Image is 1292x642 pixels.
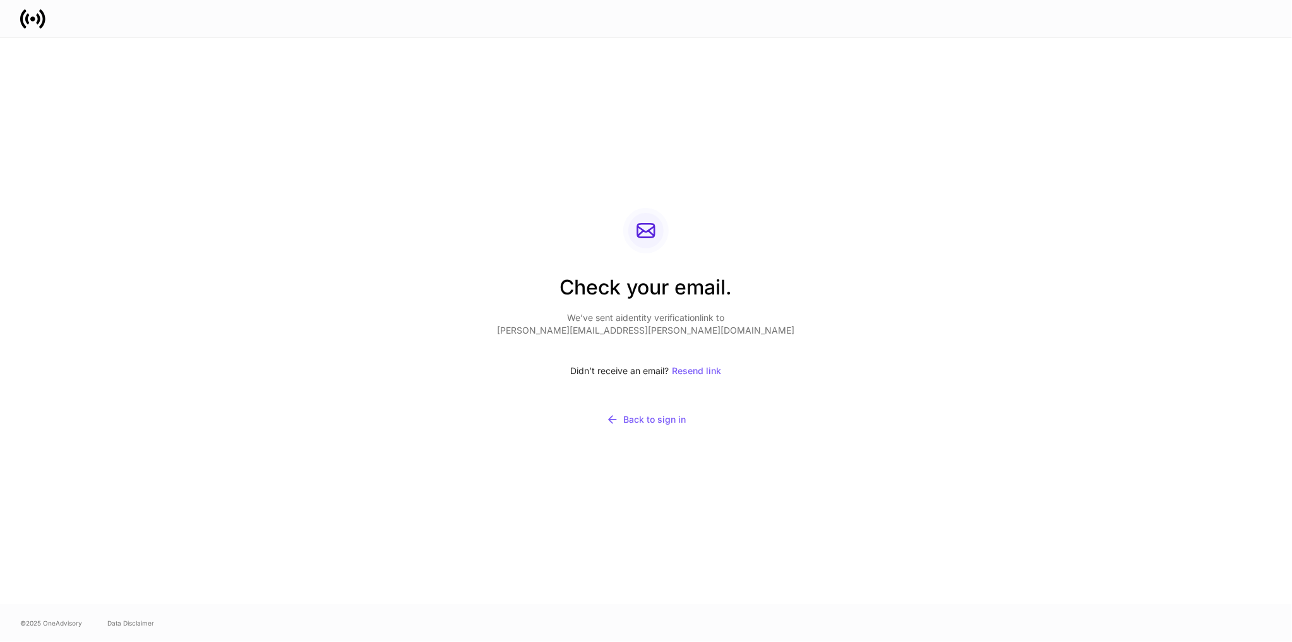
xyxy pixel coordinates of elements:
button: Back to sign in [498,405,795,434]
button: Resend link [671,357,722,385]
div: Back to sign in [606,413,686,426]
div: Resend link [672,366,721,375]
p: We’ve sent a identity verification link to [PERSON_NAME][EMAIL_ADDRESS][PERSON_NAME][DOMAIN_NAME] [498,312,795,337]
div: Didn’t receive an email? [498,357,795,385]
h2: Check your email. [498,274,795,312]
a: Data Disclaimer [107,618,154,628]
span: © 2025 OneAdvisory [20,618,82,628]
